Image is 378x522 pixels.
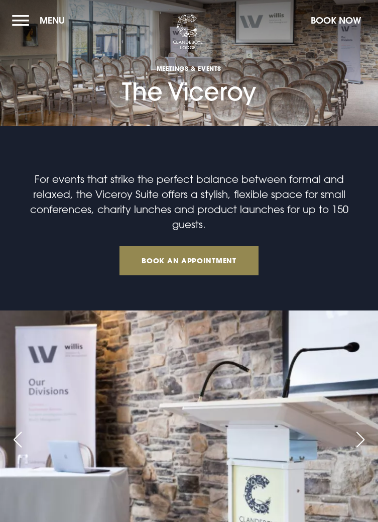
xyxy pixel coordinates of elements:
[173,15,203,50] img: Clandeboye Lodge
[30,173,348,230] span: For events that strike the perfect balance between formal and relaxed, the Viceroy Suite offers a...
[348,429,373,451] div: Next slide
[12,10,70,31] button: Menu
[40,15,65,26] span: Menu
[5,429,30,451] div: Previous slide
[122,64,257,72] span: Meetings & Events
[306,10,366,31] button: Book Now
[119,246,259,275] a: Book an Appointment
